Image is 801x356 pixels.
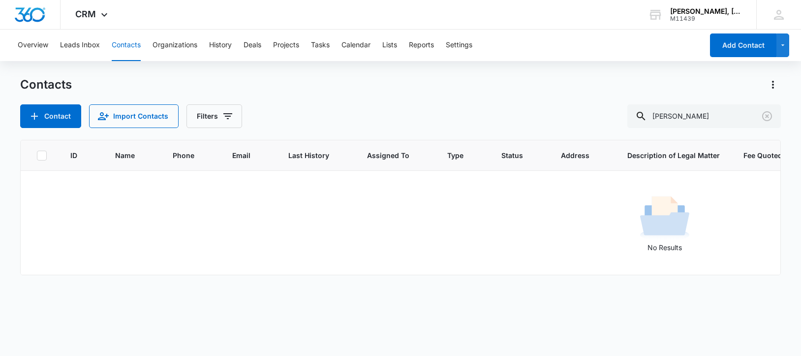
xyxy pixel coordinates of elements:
span: Email [232,150,250,161]
div: account id [670,15,742,22]
button: Overview [18,30,48,61]
button: Reports [409,30,434,61]
h1: Contacts [20,77,72,92]
span: CRM [75,9,96,19]
span: Fee Quoted [743,150,782,161]
button: Projects [273,30,299,61]
button: Add Contact [20,104,81,128]
button: Contacts [112,30,141,61]
div: account name [670,7,742,15]
span: Address [561,150,589,161]
button: Filters [186,104,242,128]
span: Phone [173,150,194,161]
button: Clear [759,108,775,124]
span: ID [70,150,77,161]
button: Settings [446,30,472,61]
button: Leads Inbox [60,30,100,61]
span: Assigned To [367,150,409,161]
button: Actions [765,77,781,93]
span: Status [501,150,523,161]
span: Last History [288,150,329,161]
button: Add Contact [710,33,776,57]
button: Calendar [341,30,370,61]
button: Import Contacts [89,104,179,128]
span: Description of Legal Matter [627,150,720,161]
span: Type [447,150,463,161]
button: Organizations [153,30,197,61]
input: Search Contacts [627,104,781,128]
button: Lists [382,30,397,61]
button: Deals [244,30,261,61]
button: History [209,30,232,61]
button: Tasks [311,30,330,61]
img: No Results [640,193,689,242]
span: Name [115,150,135,161]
